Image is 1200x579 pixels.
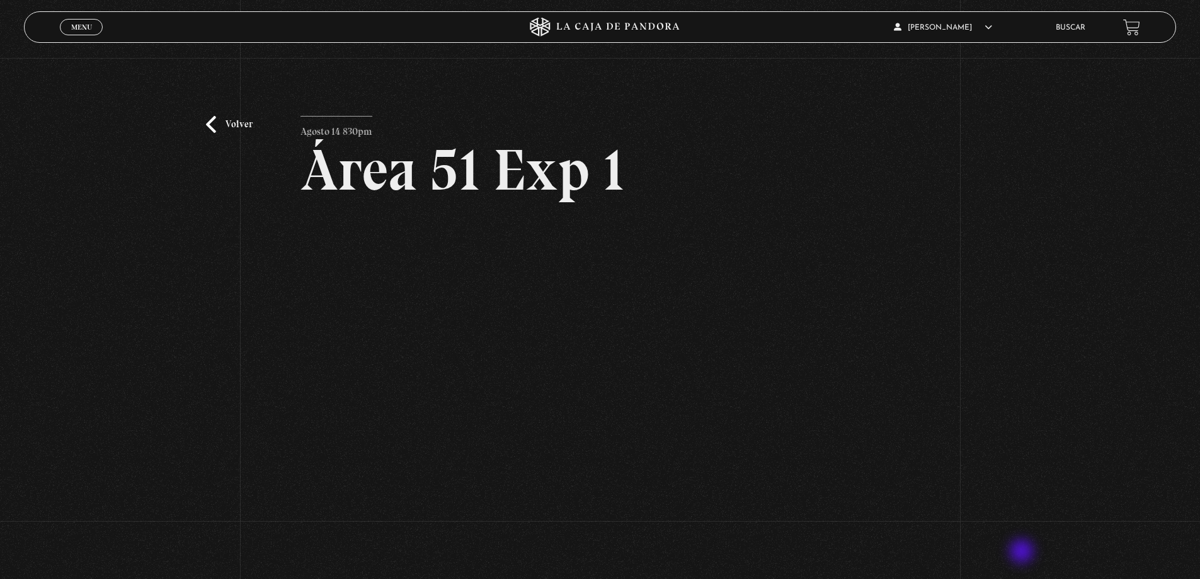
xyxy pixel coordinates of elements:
[894,24,992,32] span: [PERSON_NAME]
[300,141,900,199] h2: Área 51 Exp 1
[300,218,900,555] iframe: Dailymotion video player – PROGRAMA - AREA 51 - 14 DE AGOSTO
[300,116,372,141] p: Agosto 14 830pm
[1056,24,1085,32] a: Buscar
[67,34,96,43] span: Cerrar
[1123,19,1140,36] a: View your shopping cart
[206,116,253,133] a: Volver
[71,23,92,31] span: Menu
